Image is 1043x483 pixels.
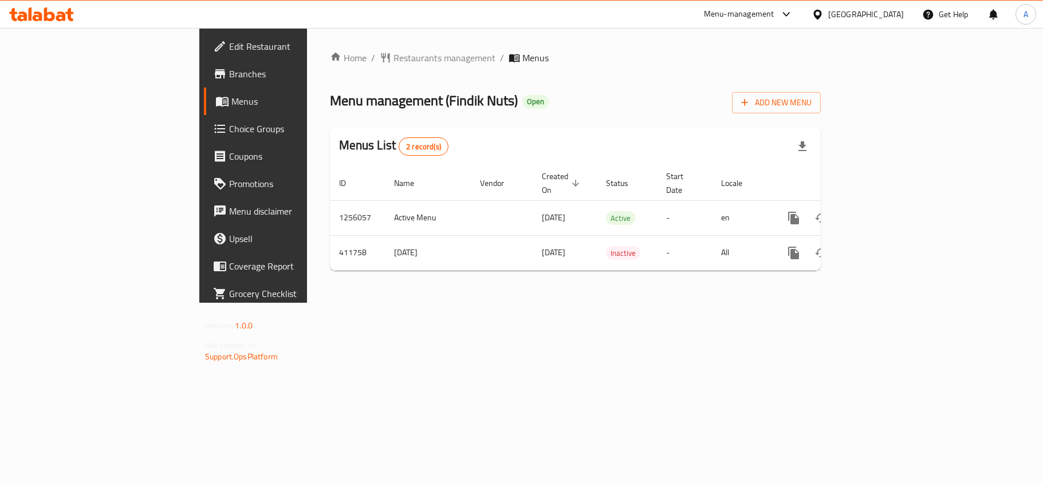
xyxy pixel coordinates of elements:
span: Choice Groups [229,122,364,136]
a: Coupons [204,142,373,170]
span: Status [606,176,643,190]
span: Upsell [229,232,364,246]
a: Menu disclaimer [204,197,373,225]
span: Open [522,97,549,106]
div: Total records count [399,137,448,156]
span: Restaurants management [393,51,495,65]
span: 2 record(s) [399,141,448,152]
span: Locale [721,176,757,190]
div: Active [606,211,635,225]
div: [GEOGRAPHIC_DATA] [828,8,904,21]
span: Branches [229,67,364,81]
td: All [712,235,771,270]
button: more [780,204,808,232]
span: Add New Menu [741,96,812,110]
td: [DATE] [385,235,471,270]
nav: breadcrumb [330,51,821,65]
div: Export file [789,133,816,160]
span: Promotions [229,177,364,191]
span: [DATE] [542,245,565,260]
a: Promotions [204,170,373,197]
div: Menu-management [704,7,774,21]
h2: Menus List [339,137,448,156]
a: Coverage Report [204,252,373,280]
button: Change Status [808,204,835,232]
td: - [657,235,712,270]
span: Start Date [666,169,698,197]
a: Choice Groups [204,115,373,142]
td: - [657,200,712,235]
span: Edit Restaurant [229,39,364,53]
li: / [500,51,504,65]
span: Menus [522,51,549,65]
span: Menus [231,94,364,108]
span: Inactive [606,247,640,260]
a: Upsell [204,225,373,252]
a: Branches [204,60,373,88]
table: enhanced table [330,166,899,271]
button: more [780,239,808,267]
span: Get support on: [205,338,258,353]
span: [DATE] [542,210,565,225]
span: Menu disclaimer [229,204,364,218]
a: Menus [204,88,373,115]
td: Active Menu [385,200,471,235]
a: Grocery Checklist [204,280,373,307]
span: Version: [205,318,233,333]
a: Restaurants management [380,51,495,65]
span: Menu management ( Findik Nuts ) [330,88,518,113]
td: en [712,200,771,235]
a: Support.OpsPlatform [205,349,278,364]
span: Coverage Report [229,259,364,273]
span: Created On [542,169,583,197]
span: Active [606,212,635,225]
span: Grocery Checklist [229,287,364,300]
a: Edit Restaurant [204,33,373,60]
span: Coupons [229,149,364,163]
span: ID [339,176,361,190]
button: Add New Menu [732,92,821,113]
th: Actions [771,166,899,201]
span: Vendor [480,176,519,190]
span: Name [394,176,429,190]
div: Open [522,95,549,109]
div: Inactive [606,246,640,260]
span: A [1024,8,1028,21]
button: Change Status [808,239,835,267]
span: 1.0.0 [235,318,253,333]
